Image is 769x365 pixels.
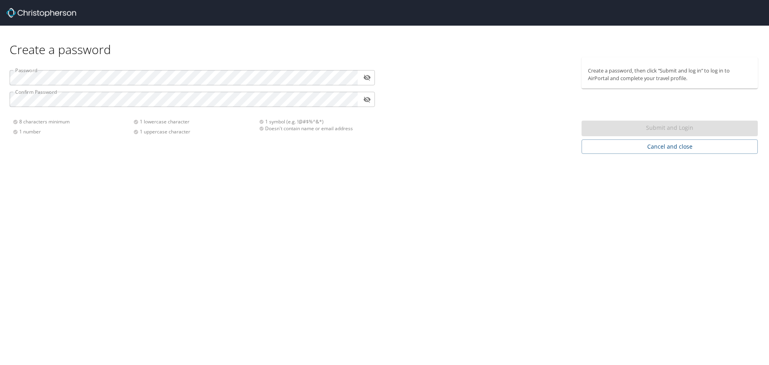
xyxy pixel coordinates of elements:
button: toggle password visibility [361,71,373,84]
div: Create a password [10,26,759,57]
div: 1 lowercase character [133,118,254,125]
div: 1 symbol (e.g. !@#$%^&*) [259,118,370,125]
button: toggle password visibility [361,93,373,106]
p: Create a password, then click “Submit and log in” to log in to AirPortal and complete your travel... [588,67,751,82]
img: Christopherson_logo_rev.png [6,8,76,18]
div: 1 uppercase character [133,128,254,135]
span: Cancel and close [588,142,751,152]
div: 1 number [13,128,133,135]
div: Doesn't contain name or email address [259,125,370,132]
button: Cancel and close [582,139,758,154]
div: 8 characters minimum [13,118,133,125]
